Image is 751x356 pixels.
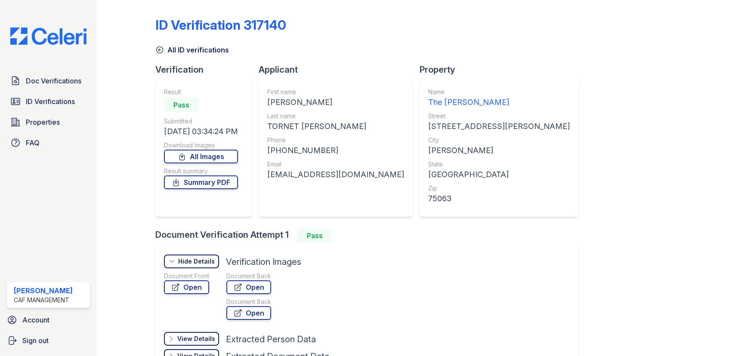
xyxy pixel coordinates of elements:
[7,134,90,151] a: FAQ
[164,117,238,126] div: Submitted
[428,184,570,193] div: Zip
[226,256,301,268] div: Verification Images
[164,150,238,163] a: All Images
[267,88,404,96] div: First name
[26,138,40,148] span: FAQ
[178,257,215,266] div: Hide Details
[3,311,93,328] a: Account
[164,272,209,280] div: Document Front
[428,160,570,169] div: State
[715,322,742,347] iframe: chat widget
[164,98,198,112] div: Pass
[267,169,404,181] div: [EMAIL_ADDRESS][DOMAIN_NAME]
[155,64,259,76] div: Verification
[267,112,404,120] div: Last name
[428,112,570,120] div: Street
[164,280,209,294] a: Open
[164,88,238,96] div: Result
[267,120,404,132] div: TORNET [PERSON_NAME]
[226,298,271,306] div: Document Back
[428,193,570,205] div: 75063
[7,72,90,89] a: Doc Verifications
[14,296,73,304] div: CAF Management
[26,117,60,127] span: Properties
[164,175,238,189] a: Summary PDF
[428,144,570,157] div: [PERSON_NAME]
[155,17,286,33] div: ID Verification 317140
[155,229,585,242] div: Document Verification Attempt 1
[177,335,215,343] div: View Details
[428,96,570,108] div: The [PERSON_NAME]
[420,64,585,76] div: Property
[164,141,238,150] div: Download Images
[164,167,238,175] div: Result summary
[428,120,570,132] div: [STREET_ADDRESS][PERSON_NAME]
[297,229,332,242] div: Pass
[26,96,75,107] span: ID Verifications
[7,114,90,131] a: Properties
[226,306,271,320] a: Open
[259,64,420,76] div: Applicant
[267,144,404,157] div: [PHONE_NUMBER]
[3,332,93,349] a: Sign out
[7,93,90,110] a: ID Verifications
[428,88,570,96] div: Name
[22,335,49,346] span: Sign out
[226,280,271,294] a: Open
[14,285,73,296] div: [PERSON_NAME]
[22,315,49,325] span: Account
[267,160,404,169] div: Email
[428,169,570,181] div: [GEOGRAPHIC_DATA]
[26,76,81,86] span: Doc Verifications
[267,96,404,108] div: [PERSON_NAME]
[267,136,404,144] div: Phone
[3,28,93,45] img: CE_Logo_Blue-a8612792a0a2168367f1c8372b55b34899dd931a85d93a1a3d3e32e68fde9ad4.png
[226,333,316,345] div: Extracted Person Data
[155,45,229,55] a: All ID verifications
[226,272,271,280] div: Document Back
[164,126,238,138] div: [DATE] 03:34:24 PM
[428,136,570,144] div: City
[428,88,570,108] a: Name The [PERSON_NAME]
